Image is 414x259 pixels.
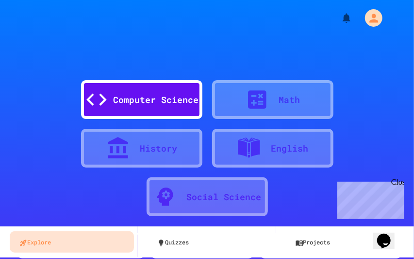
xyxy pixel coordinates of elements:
[271,142,308,155] div: English
[279,93,300,106] div: Math
[4,4,67,62] div: Chat with us now!Close
[286,231,410,253] a: Projects
[114,93,199,106] div: Computer Science
[148,231,272,253] a: Quizzes
[10,231,134,253] a: Explore
[323,10,355,26] div: My Notifications
[187,190,262,204] div: Social Science
[140,142,177,155] div: History
[373,220,404,249] iframe: chat widget
[355,7,385,29] div: My Account
[333,178,404,219] iframe: chat widget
